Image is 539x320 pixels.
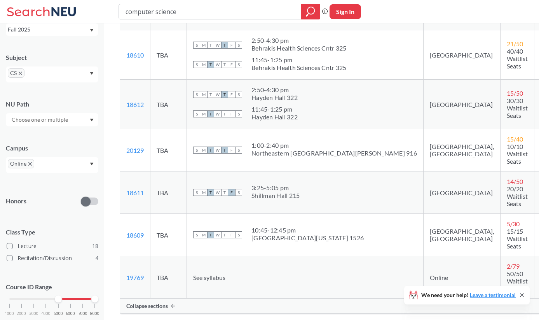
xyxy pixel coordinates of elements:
[193,189,200,196] span: S
[207,61,214,68] span: T
[235,110,242,117] span: S
[507,262,520,270] span: 2 / 79
[193,231,200,238] span: S
[214,42,221,49] span: W
[507,40,523,47] span: 21 / 50
[423,129,500,171] td: [GEOGRAPHIC_DATA], [GEOGRAPHIC_DATA]
[228,189,235,196] span: F
[221,231,228,238] span: T
[126,147,144,154] a: 20129
[251,44,346,52] div: Behrakis Health Sciences Cntr 325
[214,147,221,154] span: W
[193,42,200,49] span: S
[301,4,320,19] div: magnifying glass
[251,192,300,199] div: Shillman Hall 215
[330,4,361,19] button: Sign In
[207,42,214,49] span: T
[126,274,144,281] a: 19769
[251,56,346,64] div: 11:45 - 1:25 pm
[228,42,235,49] span: F
[221,61,228,68] span: T
[8,115,73,124] input: Choose one or multiple
[507,270,528,292] span: 50/50 Waitlist Seats
[6,197,26,206] p: Honors
[78,311,87,316] span: 7000
[251,86,298,94] div: 2:50 - 4:30 pm
[8,68,24,78] span: CSX to remove pill
[54,311,63,316] span: 5000
[207,110,214,117] span: T
[251,149,417,157] div: Northeastern [GEOGRAPHIC_DATA][PERSON_NAME] 916
[507,185,528,207] span: 20/20 Waitlist Seats
[41,311,51,316] span: 4000
[92,242,98,250] span: 18
[507,47,528,70] span: 40/40 Waitlist Seats
[235,42,242,49] span: S
[150,256,187,299] td: TBA
[421,292,516,298] span: We need your help!
[126,303,168,310] span: Collapse sections
[90,163,94,166] svg: Dropdown arrow
[423,30,500,80] td: [GEOGRAPHIC_DATA]
[507,178,523,185] span: 14 / 50
[251,105,298,113] div: 11:45 - 1:25 pm
[6,100,98,108] div: NU Path
[214,61,221,68] span: W
[423,214,500,256] td: [GEOGRAPHIC_DATA], [GEOGRAPHIC_DATA]
[251,184,300,192] div: 3:25 - 5:05 pm
[200,189,207,196] span: M
[423,80,500,129] td: [GEOGRAPHIC_DATA]
[507,89,523,97] span: 15 / 50
[6,144,98,152] div: Campus
[251,113,298,121] div: Hayden Hall 322
[251,142,417,149] div: 1:00 - 2:40 pm
[193,91,200,98] span: S
[200,91,207,98] span: M
[200,61,207,68] span: M
[423,256,500,299] td: Online
[251,234,364,242] div: [GEOGRAPHIC_DATA][US_STATE] 1526
[207,91,214,98] span: T
[221,42,228,49] span: T
[126,189,144,196] a: 18611
[29,311,38,316] span: 3000
[214,110,221,117] span: W
[507,135,523,143] span: 15 / 40
[193,274,225,281] span: See syllabus
[228,91,235,98] span: F
[200,110,207,117] span: M
[150,129,187,171] td: TBA
[235,189,242,196] span: S
[507,97,528,119] span: 30/30 Waitlist Seats
[235,231,242,238] span: S
[6,66,98,82] div: CSX to remove pillDropdown arrow
[17,311,26,316] span: 2000
[251,37,346,44] div: 2:50 - 4:30 pm
[228,231,235,238] span: F
[221,110,228,117] span: T
[251,64,346,72] div: Behrakis Health Sciences Cntr 325
[221,147,228,154] span: T
[7,253,98,263] label: Recitation/Discussion
[6,228,98,236] span: Class Type
[5,311,14,316] span: 1000
[200,231,207,238] span: M
[221,91,228,98] span: T
[221,189,228,196] span: T
[470,292,516,298] a: Leave a testimonial
[193,110,200,117] span: S
[90,72,94,75] svg: Dropdown arrow
[19,72,22,75] svg: X to remove pill
[95,254,98,262] span: 4
[6,23,98,36] div: Fall 2025Dropdown arrow
[214,91,221,98] span: W
[207,231,214,238] span: T
[150,214,187,256] td: TBA
[228,147,235,154] span: F
[423,171,500,214] td: [GEOGRAPHIC_DATA]
[28,162,32,166] svg: X to remove pill
[90,311,99,316] span: 8000
[507,227,528,250] span: 15/15 Waitlist Seats
[6,283,98,292] p: Course ID Range
[6,157,98,173] div: OnlineX to remove pillDropdown arrow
